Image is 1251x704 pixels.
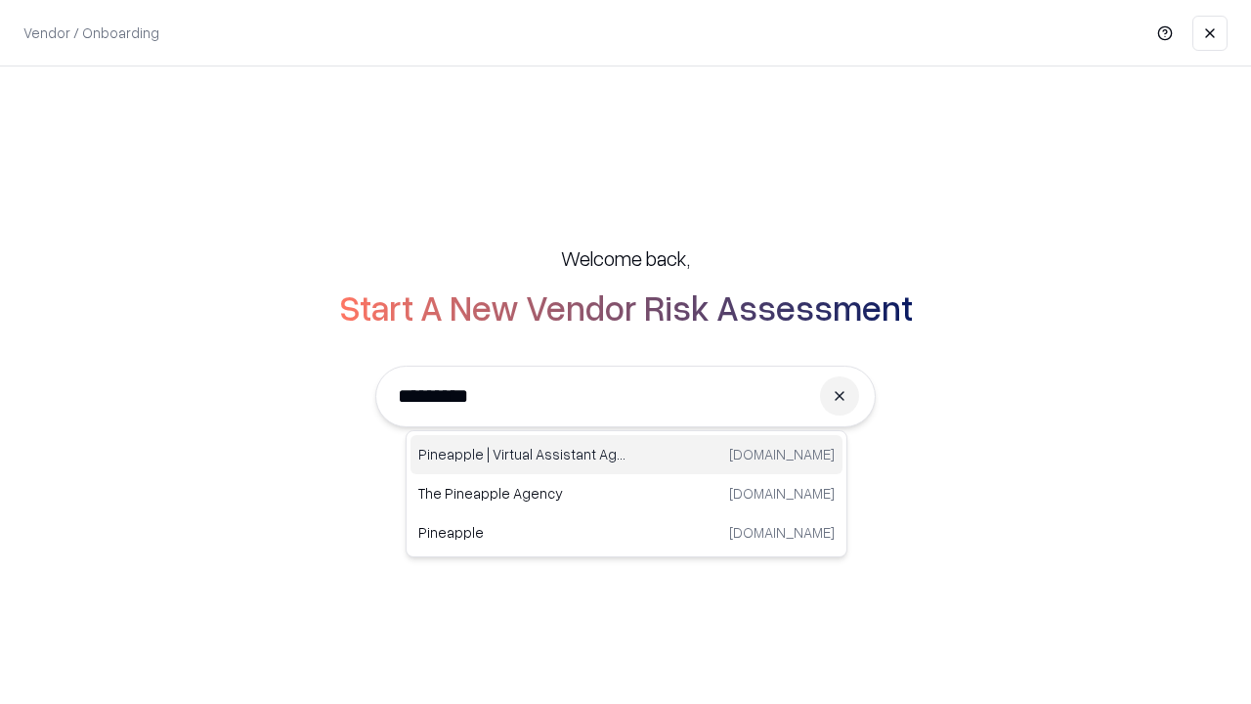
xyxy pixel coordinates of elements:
[339,287,913,327] h2: Start A New Vendor Risk Assessment
[729,522,835,543] p: [DOMAIN_NAME]
[729,444,835,464] p: [DOMAIN_NAME]
[418,522,626,543] p: Pineapple
[561,244,690,272] h5: Welcome back,
[418,483,626,504] p: The Pineapple Agency
[418,444,626,464] p: Pineapple | Virtual Assistant Agency
[729,483,835,504] p: [DOMAIN_NAME]
[406,430,847,557] div: Suggestions
[23,22,159,43] p: Vendor / Onboarding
